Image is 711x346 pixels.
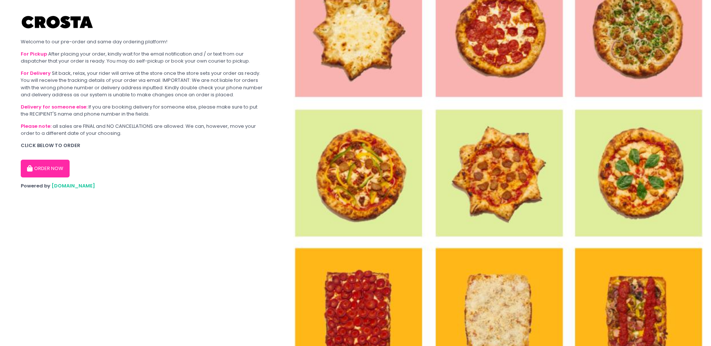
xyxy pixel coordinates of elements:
div: Powered by [21,182,264,190]
img: Crosta Pizzeria [21,11,95,33]
div: After placing your order, kindly wait for the email notification and / or text from our dispatche... [21,50,264,65]
div: If you are booking delivery for someone else, please make sure to put the RECIPIENT'S name and ph... [21,103,264,118]
button: ORDER NOW [21,160,70,177]
b: Delivery for someone else: [21,103,87,110]
div: Welcome to our pre-order and same day ordering platform! [21,38,264,46]
b: For Pickup [21,50,47,57]
div: Sit back, relax, your rider will arrive at the store once the store sets your order as ready. You... [21,70,264,99]
b: Please note: [21,123,51,130]
b: For Delivery [21,70,51,77]
a: [DOMAIN_NAME] [51,182,95,189]
div: CLICK BELOW TO ORDER [21,142,264,149]
div: all sales are FINAL and NO CANCELLATIONS are allowed. We can, however, move your order to a diffe... [21,123,264,137]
